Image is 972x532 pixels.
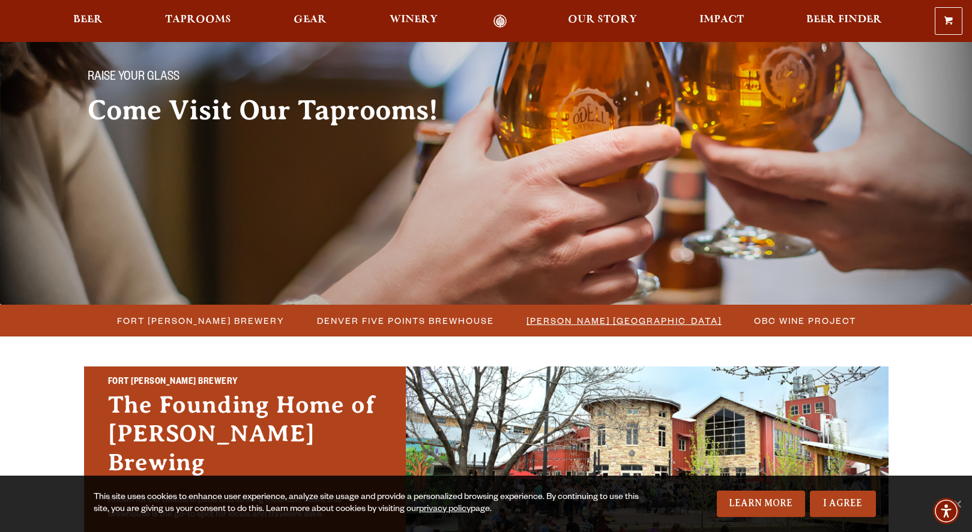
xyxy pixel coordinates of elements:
[108,375,382,390] h2: Fort [PERSON_NAME] Brewery
[94,492,641,516] div: This site uses cookies to enhance user experience, analyze site usage and provide a personalized ...
[419,505,471,515] a: privacy policy
[568,15,637,25] span: Our Story
[294,15,327,25] span: Gear
[478,14,523,28] a: Odell Home
[117,312,285,329] span: Fort [PERSON_NAME] Brewery
[810,491,876,517] a: I Agree
[108,390,382,489] h3: The Founding Home of [PERSON_NAME] Brewing
[317,312,494,329] span: Denver Five Points Brewhouse
[560,14,645,28] a: Our Story
[157,14,239,28] a: Taprooms
[806,15,882,25] span: Beer Finder
[692,14,752,28] a: Impact
[88,95,462,125] h2: Come Visit Our Taprooms!
[699,15,744,25] span: Impact
[390,15,438,25] span: Winery
[88,70,180,86] span: Raise your glass
[527,312,722,329] span: [PERSON_NAME] [GEOGRAPHIC_DATA]
[286,14,334,28] a: Gear
[65,14,110,28] a: Beer
[747,312,862,329] a: OBC Wine Project
[798,14,890,28] a: Beer Finder
[382,14,445,28] a: Winery
[717,491,805,517] a: Learn More
[110,312,291,329] a: Fort [PERSON_NAME] Brewery
[519,312,728,329] a: [PERSON_NAME] [GEOGRAPHIC_DATA]
[165,15,231,25] span: Taprooms
[310,312,500,329] a: Denver Five Points Brewhouse
[933,498,959,524] div: Accessibility Menu
[754,312,856,329] span: OBC Wine Project
[73,15,103,25] span: Beer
